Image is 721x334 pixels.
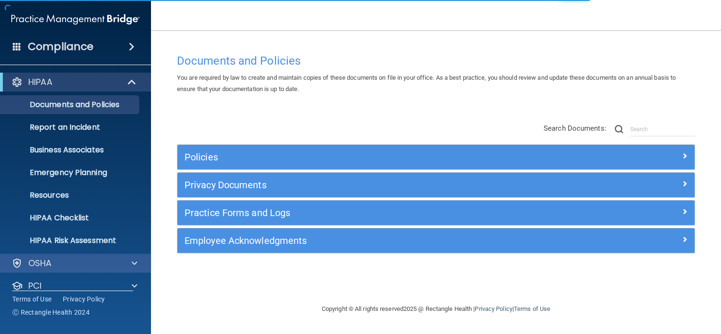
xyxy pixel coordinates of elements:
a: Privacy Policy [63,294,105,304]
a: Terms of Use [514,305,550,312]
p: OSHA [28,258,52,269]
p: HIPAA Risk Assessment [6,236,135,245]
img: ic-search.3b580494.png [615,125,623,134]
h5: Policies [184,152,558,162]
p: Documents and Policies [6,100,135,109]
h5: Practice Forms and Logs [184,208,558,218]
a: Practice Forms and Logs [184,205,687,220]
a: Policies [184,150,687,165]
span: Ⓒ Rectangle Health 2024 [12,308,90,317]
a: PCI [11,280,137,292]
p: PCI [28,280,42,292]
h5: Privacy Documents [184,180,558,190]
h4: Compliance [28,40,93,53]
h4: Documents and Policies [177,55,695,67]
a: Employee Acknowledgments [184,233,687,248]
p: HIPAA Checklist [6,213,135,223]
a: OSHA [11,258,137,269]
p: Resources [6,191,135,200]
a: Privacy Policy [475,305,512,312]
h5: Employee Acknowledgments [184,235,558,246]
a: HIPAA [11,76,137,88]
a: Terms of Use [12,294,51,304]
p: Report an Incident [6,123,135,132]
p: HIPAA [28,76,52,88]
a: Privacy Documents [184,177,687,192]
p: Business Associates [6,145,135,155]
span: You are required by law to create and maintain copies of these documents on file in your office. ... [177,74,676,92]
span: Search Documents: [544,124,606,133]
p: Emergency Planning [6,168,135,177]
input: Search [630,122,695,136]
img: PMB logo [11,10,140,29]
div: Copyright © All rights reserved 2025 @ Rectangle Health | | [264,294,608,324]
